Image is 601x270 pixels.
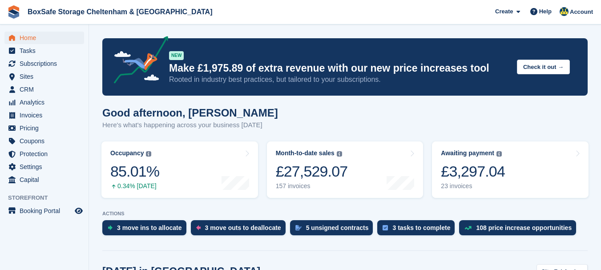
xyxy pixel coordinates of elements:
div: 108 price increase opportunities [476,224,572,231]
a: menu [4,148,84,160]
span: CRM [20,83,73,96]
a: menu [4,70,84,83]
span: Storefront [8,193,89,202]
span: Create [495,7,513,16]
span: Invoices [20,109,73,121]
a: Month-to-date sales £27,529.07 157 invoices [267,141,424,198]
a: menu [4,32,84,44]
img: stora-icon-8386f47178a22dfd0bd8f6a31ec36ba5ce8667c1dd55bd0f319d3a0aa187defe.svg [7,5,20,19]
div: Occupancy [110,149,144,157]
span: Home [20,32,73,44]
a: menu [4,44,84,57]
img: Kim Virabi [560,7,569,16]
span: Protection [20,148,73,160]
a: Preview store [73,206,84,216]
span: Sites [20,70,73,83]
img: contract_signature_icon-13c848040528278c33f63329250d36e43548de30e8caae1d1a13099fd9432cc5.svg [295,225,302,230]
div: 23 invoices [441,182,505,190]
span: Capital [20,173,73,186]
img: move_outs_to_deallocate_icon-f764333ba52eb49d3ac5e1228854f67142a1ed5810a6f6cc68b1a99e826820c5.svg [196,225,201,230]
img: icon-info-grey-7440780725fd019a000dd9b08b2336e03edf1995a4989e88bcd33f0948082b44.svg [146,151,151,157]
div: 3 move ins to allocate [117,224,182,231]
div: 85.01% [110,162,159,181]
div: £3,297.04 [441,162,505,181]
span: Help [539,7,552,16]
a: 5 unsigned contracts [290,220,378,240]
a: menu [4,96,84,109]
span: Coupons [20,135,73,147]
div: £27,529.07 [276,162,348,181]
span: Analytics [20,96,73,109]
a: menu [4,205,84,217]
span: Settings [20,161,73,173]
a: menu [4,173,84,186]
h1: Good afternoon, [PERSON_NAME] [102,107,278,119]
span: Account [570,8,593,16]
img: price_increase_opportunities-93ffe204e8149a01c8c9dc8f82e8f89637d9d84a8eef4429ea346261dce0b2c0.svg [464,226,472,230]
img: icon-info-grey-7440780725fd019a000dd9b08b2336e03edf1995a4989e88bcd33f0948082b44.svg [496,151,502,157]
div: 3 tasks to complete [392,224,450,231]
div: 157 invoices [276,182,348,190]
button: Check it out → [517,60,570,74]
a: 3 move outs to deallocate [191,220,290,240]
img: move_ins_to_allocate_icon-fdf77a2bb77ea45bf5b3d319d69a93e2d87916cf1d5bf7949dd705db3b84f3ca.svg [108,225,113,230]
span: Subscriptions [20,57,73,70]
p: Here's what's happening across your business [DATE] [102,120,278,130]
a: BoxSafe Storage Cheltenham & [GEOGRAPHIC_DATA] [24,4,216,19]
p: Make £1,975.89 of extra revenue with our new price increases tool [169,62,510,75]
div: Month-to-date sales [276,149,335,157]
a: menu [4,135,84,147]
div: NEW [169,51,184,60]
span: Booking Portal [20,205,73,217]
img: price-adjustments-announcement-icon-8257ccfd72463d97f412b2fc003d46551f7dbcb40ab6d574587a9cd5c0d94... [106,36,169,87]
div: 5 unsigned contracts [306,224,369,231]
p: ACTIONS [102,211,588,217]
a: menu [4,83,84,96]
a: Awaiting payment £3,297.04 23 invoices [432,141,589,198]
a: 108 price increase opportunities [459,220,581,240]
a: Occupancy 85.01% 0.34% [DATE] [101,141,258,198]
div: Awaiting payment [441,149,494,157]
a: 3 move ins to allocate [102,220,191,240]
img: icon-info-grey-7440780725fd019a000dd9b08b2336e03edf1995a4989e88bcd33f0948082b44.svg [337,151,342,157]
span: Tasks [20,44,73,57]
p: Rooted in industry best practices, but tailored to your subscriptions. [169,75,510,85]
span: Pricing [20,122,73,134]
img: task-75834270c22a3079a89374b754ae025e5fb1db73e45f91037f5363f120a921f8.svg [383,225,388,230]
a: menu [4,161,84,173]
div: 3 move outs to deallocate [205,224,281,231]
a: menu [4,57,84,70]
div: 0.34% [DATE] [110,182,159,190]
a: menu [4,109,84,121]
a: 3 tasks to complete [377,220,459,240]
a: menu [4,122,84,134]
